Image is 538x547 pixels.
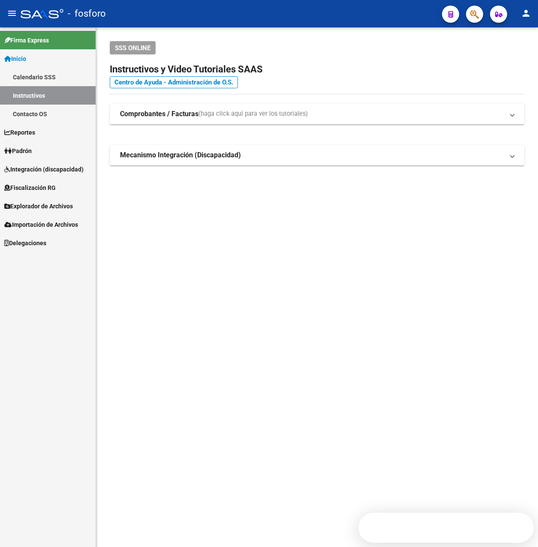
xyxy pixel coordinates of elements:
iframe: Intercom live chat discovery launcher [358,513,534,543]
span: Importación de Archivos [4,220,78,229]
mat-icon: menu [7,8,17,18]
strong: Comprobantes / Facturas [120,109,198,119]
span: Delegaciones [4,238,46,248]
span: Fiscalización RG [4,183,56,192]
span: SSS ONLINE [115,44,150,52]
strong: Mecanismo Integración (Discapacidad) [120,150,241,160]
span: (haga click aquí para ver los tutoriales) [198,109,308,119]
mat-expansion-panel-header: Comprobantes / Facturas(haga click aquí para ver los tutoriales) [110,104,524,124]
mat-icon: person [521,8,531,18]
span: - fosforo [68,4,106,23]
span: Inicio [4,54,26,63]
mat-expansion-panel-header: Mecanismo Integración (Discapacidad) [110,145,524,165]
span: Integración (discapacidad) [4,165,84,174]
span: Explorador de Archivos [4,201,73,211]
button: SSS ONLINE [110,41,156,54]
span: Reportes [4,128,35,137]
h2: Instructivos y Video Tutoriales SAAS [110,61,524,78]
iframe: Intercom live chat [509,518,529,538]
span: Padrón [4,146,32,156]
a: Centro de Ayuda - Administración de O.S. [110,76,238,88]
span: Firma Express [4,36,49,45]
